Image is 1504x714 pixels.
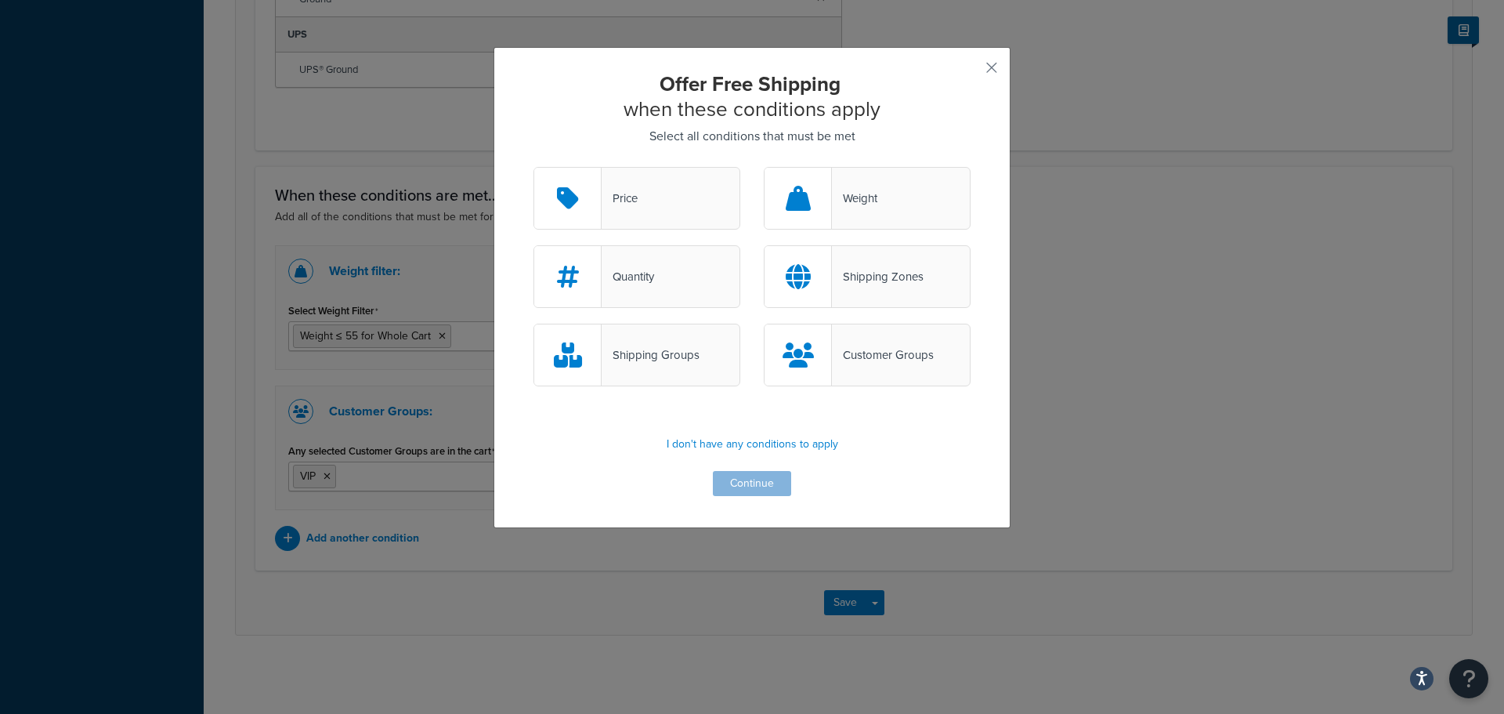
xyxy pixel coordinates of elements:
[602,266,654,288] div: Quantity
[832,344,934,366] div: Customer Groups
[602,344,700,366] div: Shipping Groups
[533,71,971,121] h2: when these conditions apply
[533,125,971,147] p: Select all conditions that must be met
[832,187,877,209] div: Weight
[832,266,924,288] div: Shipping Zones
[660,69,841,99] strong: Offer Free Shipping
[533,433,971,455] p: I don't have any conditions to apply
[602,187,638,209] div: Price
